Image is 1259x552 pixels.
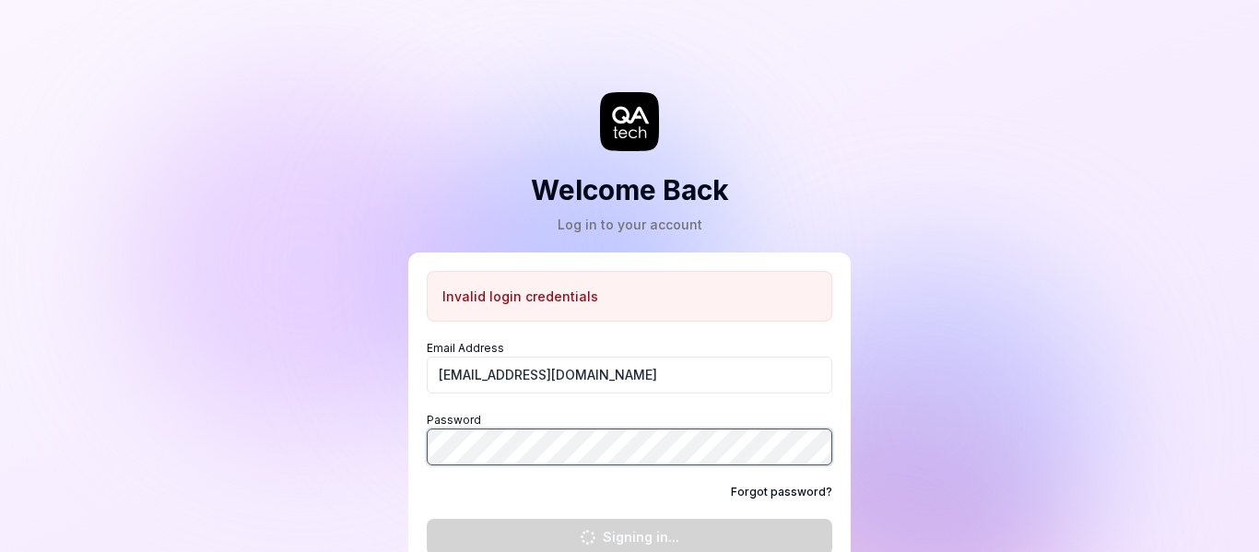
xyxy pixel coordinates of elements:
a: Forgot password? [731,484,832,500]
h2: Welcome Back [531,170,729,211]
div: Log in to your account [531,215,729,234]
input: Password [427,429,832,465]
p: Invalid login credentials [442,287,598,306]
label: Email Address [427,340,832,393]
input: Email Address [427,357,832,393]
label: Password [427,412,832,465]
